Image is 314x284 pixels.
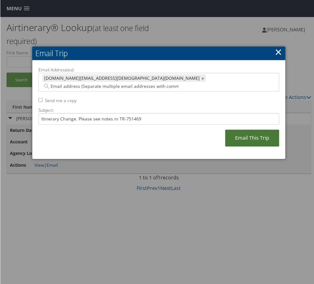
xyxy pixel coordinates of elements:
label: Send me a copy [45,97,76,104]
a: Email This Trip [225,130,279,147]
label: Email Address(es): [38,67,279,73]
h2: Email Trip [32,47,285,60]
label: Subject: [38,107,279,113]
span: [DOMAIN_NAME][EMAIL_ADDRESS][DEMOGRAPHIC_DATA][DOMAIN_NAME] [43,75,200,81]
input: Email address (Separate multiple email addresses with commas) [42,83,183,89]
a: × [275,46,282,58]
input: Add a short subject for the email [38,113,279,125]
a: × [201,75,205,81]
